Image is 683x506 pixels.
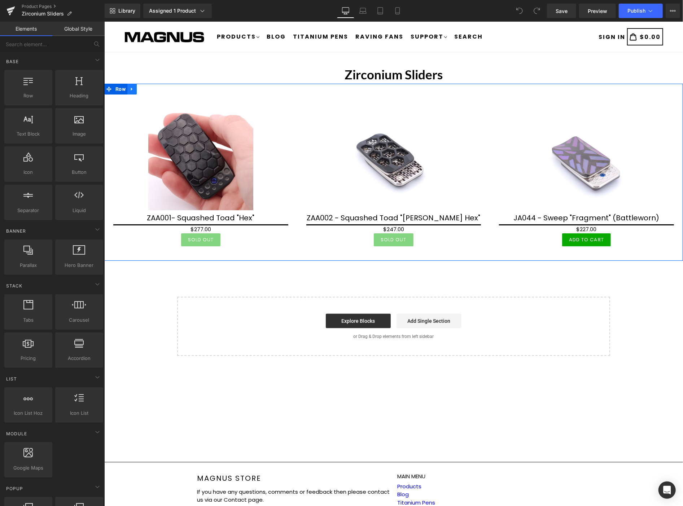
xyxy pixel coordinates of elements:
span: Preview [588,7,607,15]
span: Hero Banner [57,261,101,269]
p: If you have any questions, comments or feedback then please contact us via our Contact page. [93,466,286,483]
span: Row [6,92,50,100]
span: Zirconium Sliders [22,11,64,17]
span: Icon List [57,409,101,417]
a: Tablet [372,4,389,18]
span: Carousel [57,316,101,324]
button: Undo [512,4,527,18]
a: Preview [579,4,616,18]
a: Magnus Store [93,452,157,461]
a: Blog [293,469,305,476]
span: $227.00 [472,204,492,212]
button: Sold Out [77,212,116,225]
span: Image [57,130,101,138]
span: Google Maps [6,464,50,472]
span: $247.00 [279,204,300,212]
span: Icon List Hoz [6,409,50,417]
span: Pricing [6,355,50,362]
a: Titanium Pens [293,477,331,485]
span: Tabs [6,316,50,324]
span: Accordion [57,355,101,362]
b: Zirconium Sliders [240,45,338,60]
span: Banner [5,228,27,234]
div: Assigned 1 Product [149,7,206,14]
span: Button [57,168,101,176]
a: Expand / Collapse [23,62,32,73]
span: Sold Out [276,215,302,221]
span: $277.00 [86,204,107,212]
button: Add To Cart [458,212,506,225]
button: Publish [619,4,663,18]
a: New Library [105,4,140,18]
span: Sold Out [84,215,109,221]
a: Mobile [389,4,406,18]
span: SIGN IN [494,11,521,19]
span: Add To Cart [465,215,499,221]
a: JA044 - Sweep "Fragment" (Battleworn) [410,192,555,201]
span: Parallax [6,261,50,269]
span: Publish [627,8,645,14]
a: ZAA001- Squashed Toad "Hex" [43,192,150,201]
span: Liquid [57,207,101,214]
p: or Drag & Drop elements from left sidebar [84,312,494,317]
img: ZAA001- Squashed Toad [44,84,149,189]
span: Icon [6,168,50,176]
a: $0.00 [523,6,559,24]
span: Save [556,7,568,15]
button: More [666,4,680,18]
h5: Main menu [293,452,486,458]
span: List [5,375,18,382]
span: Stack [5,282,23,289]
span: Popup [5,485,24,492]
span: Text Block [6,130,50,138]
a: Explore Blocks [222,292,286,307]
a: Product Pages [22,4,105,9]
span: Heading [57,92,101,100]
a: Products [293,461,317,468]
span: Separator [6,207,50,214]
span: Base [5,58,19,65]
a: Laptop [354,4,372,18]
span: Library [118,8,135,14]
a: Desktop [337,4,354,18]
img: ZAA002 - Squashed Toad [237,84,342,189]
button: Sold Out [270,212,309,225]
img: JA044 - Sweep [430,84,535,189]
span: Row [9,62,23,73]
span: Module [5,430,28,437]
a: Global Style [52,22,105,36]
span: $0.00 [535,11,556,19]
img: Magnus Store [20,8,101,22]
a: Add Single Section [292,292,357,307]
a: SIGN IN [494,11,521,20]
a: ZAA002 - Squashed Toad "[PERSON_NAME] Hex" [202,192,376,201]
button: Redo [530,4,544,18]
div: Open Intercom Messenger [658,481,676,499]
